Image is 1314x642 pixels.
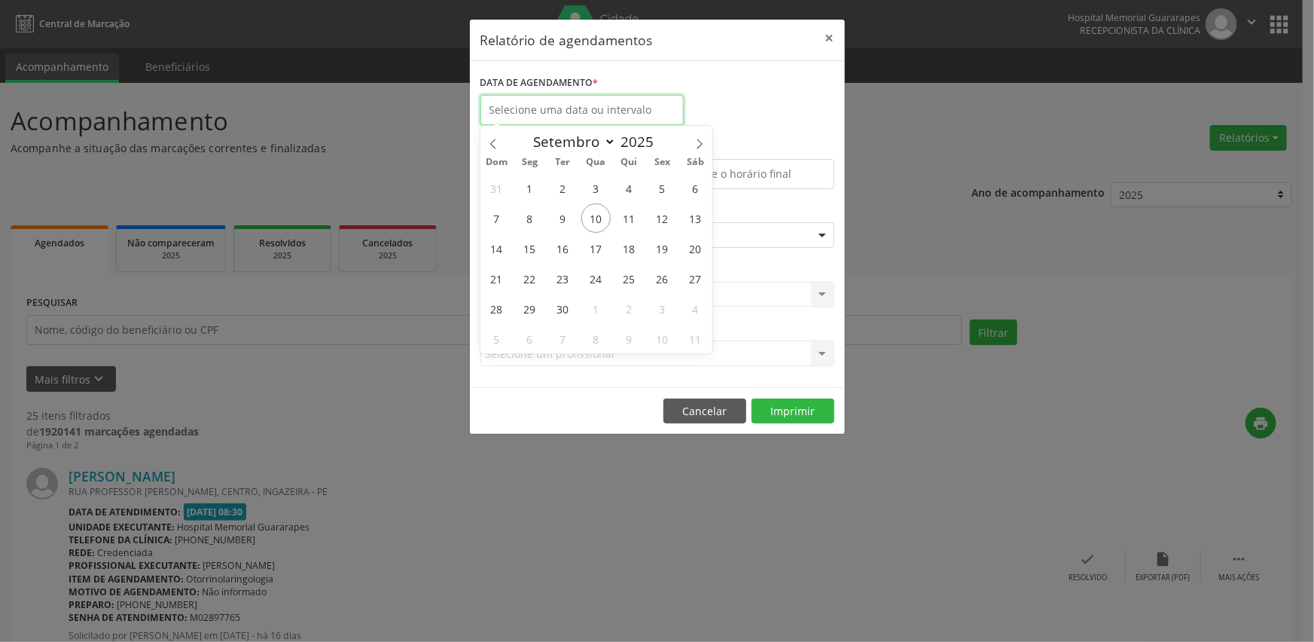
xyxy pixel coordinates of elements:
span: Qui [613,157,646,167]
span: Setembro 12, 2025 [648,203,677,233]
span: Setembro 8, 2025 [515,203,544,233]
span: Setembro 24, 2025 [581,264,611,293]
span: Agosto 31, 2025 [482,173,511,203]
span: Outubro 1, 2025 [581,294,611,323]
span: Outubro 11, 2025 [681,324,710,353]
span: Setembro 26, 2025 [648,264,677,293]
input: Selecione o horário final [661,159,834,189]
span: Outubro 2, 2025 [614,294,644,323]
span: Setembro 30, 2025 [548,294,578,323]
span: Dom [480,157,514,167]
span: Outubro 5, 2025 [482,324,511,353]
span: Setembro 11, 2025 [614,203,644,233]
input: Selecione uma data ou intervalo [480,95,684,125]
span: Setembro 9, 2025 [548,203,578,233]
label: ATÉ [661,136,834,159]
span: Setembro 18, 2025 [614,234,644,263]
span: Seg [514,157,547,167]
span: Setembro 17, 2025 [581,234,611,263]
span: Outubro 9, 2025 [614,324,644,353]
span: Setembro 13, 2025 [681,203,710,233]
span: Outubro 8, 2025 [581,324,611,353]
span: Outubro 4, 2025 [681,294,710,323]
button: Imprimir [752,399,834,424]
span: Setembro 6, 2025 [681,173,710,203]
span: Setembro 20, 2025 [681,234,710,263]
span: Setembro 25, 2025 [614,264,644,293]
span: Sex [646,157,679,167]
span: Setembro 2, 2025 [548,173,578,203]
span: Qua [580,157,613,167]
span: Outubro 7, 2025 [548,324,578,353]
span: Setembro 4, 2025 [614,173,644,203]
span: Setembro 29, 2025 [515,294,544,323]
span: Setembro 14, 2025 [482,234,511,263]
button: Cancelar [663,399,746,424]
span: Sáb [679,157,712,167]
span: Setembro 19, 2025 [648,234,677,263]
input: Year [616,132,666,151]
span: Setembro 10, 2025 [581,203,611,233]
span: Outubro 6, 2025 [515,324,544,353]
span: Setembro 28, 2025 [482,294,511,323]
span: Setembro 23, 2025 [548,264,578,293]
select: Month [526,131,617,152]
span: Setembro 5, 2025 [648,173,677,203]
span: Outubro 10, 2025 [648,324,677,353]
span: Setembro 1, 2025 [515,173,544,203]
span: Setembro 22, 2025 [515,264,544,293]
span: Setembro 21, 2025 [482,264,511,293]
button: Close [815,20,845,57]
span: Setembro 3, 2025 [581,173,611,203]
h5: Relatório de agendamentos [480,30,653,50]
span: Outubro 3, 2025 [648,294,677,323]
span: Setembro 27, 2025 [681,264,710,293]
label: DATA DE AGENDAMENTO [480,72,599,95]
span: Setembro 15, 2025 [515,234,544,263]
span: Setembro 16, 2025 [548,234,578,263]
span: Setembro 7, 2025 [482,203,511,233]
span: Ter [547,157,580,167]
